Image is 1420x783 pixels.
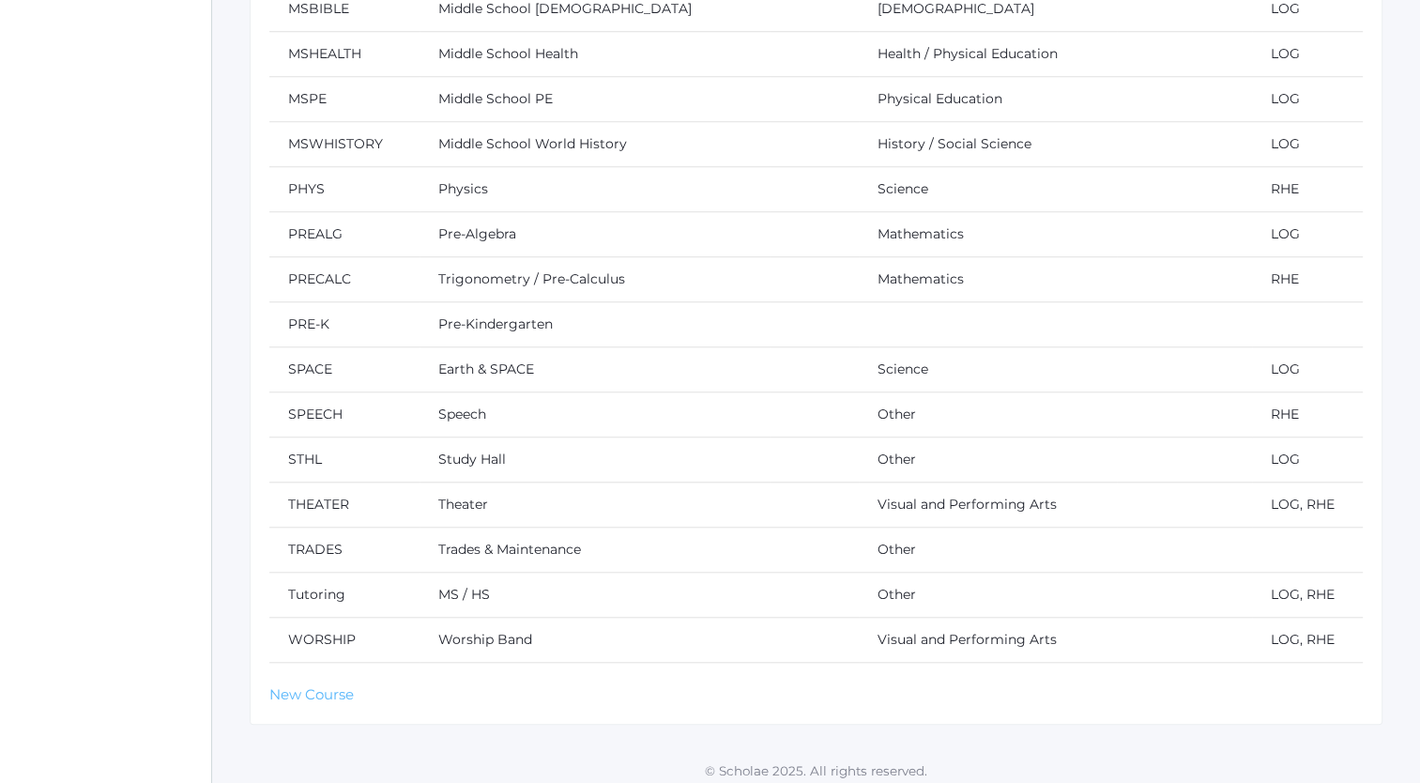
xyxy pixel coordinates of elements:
[859,77,1117,122] td: Physical Education
[420,167,771,212] td: Physics
[1252,347,1363,392] td: LOG
[269,122,420,167] td: MSWHISTORY
[1252,77,1363,122] td: LOG
[420,483,771,528] td: Theater
[269,438,420,483] td: STHL
[859,573,1117,618] td: Other
[420,302,771,347] td: Pre-Kindergarten
[859,167,1117,212] td: Science
[1252,392,1363,438] td: RHE
[859,32,1117,77] td: Health / Physical Education
[269,618,420,663] td: WORSHIP
[420,573,771,618] td: MS / HS
[269,302,420,347] td: PRE-K
[859,392,1117,438] td: Other
[420,392,771,438] td: Speech
[1252,483,1363,528] td: LOG, RHE
[859,618,1117,663] td: Visual and Performing Arts
[269,257,420,302] td: PRECALC
[859,438,1117,483] td: Other
[269,392,420,438] td: SPEECH
[420,77,771,122] td: Middle School PE
[269,347,420,392] td: SPACE
[420,122,771,167] td: Middle School World History
[859,212,1117,257] td: Mathematics
[420,618,771,663] td: Worship Band
[1252,212,1363,257] td: LOG
[269,77,420,122] td: MSPE
[420,257,771,302] td: Trigonometry / Pre-Calculus
[420,347,771,392] td: Earth & SPACE
[420,528,771,573] td: Trades & Maintenance
[859,483,1117,528] td: Visual and Performing Arts
[1252,122,1363,167] td: LOG
[420,212,771,257] td: Pre-Algebra
[859,347,1117,392] td: Science
[269,32,420,77] td: MSHEALTH
[1252,257,1363,302] td: RHE
[269,483,420,528] td: THEATER
[859,122,1117,167] td: History / Social Science
[269,212,420,257] td: PREALG
[269,528,420,573] td: TRADES
[1252,167,1363,212] td: RHE
[1252,32,1363,77] td: LOG
[269,167,420,212] td: PHYS
[269,685,354,703] a: New Course
[859,528,1117,573] td: Other
[1252,573,1363,618] td: LOG, RHE
[212,761,1420,780] p: © Scholae 2025. All rights reserved.
[1252,618,1363,663] td: LOG, RHE
[420,32,771,77] td: Middle School Health
[859,257,1117,302] td: Mathematics
[420,438,771,483] td: Study Hall
[269,573,420,618] td: Tutoring
[1252,438,1363,483] td: LOG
